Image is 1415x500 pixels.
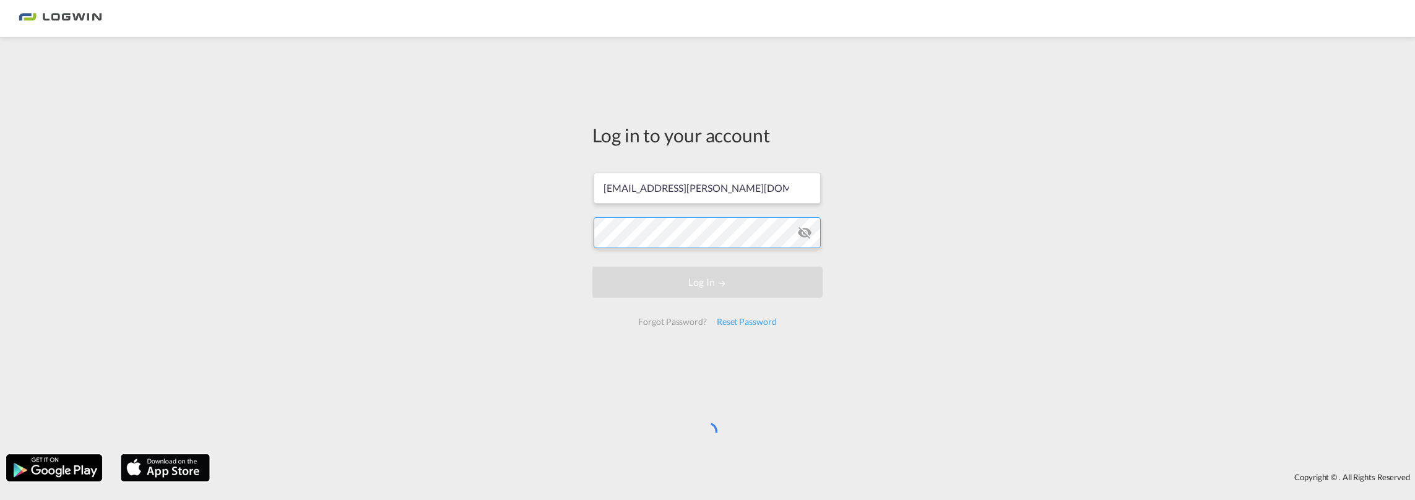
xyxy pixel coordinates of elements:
[19,5,102,33] img: bc73a0e0d8c111efacd525e4c8ad7d32.png
[592,122,823,148] div: Log in to your account
[797,225,812,240] md-icon: icon-eye-off
[594,173,821,204] input: Enter email/phone number
[633,311,711,333] div: Forgot Password?
[216,467,1415,488] div: Copyright © . All Rights Reserved
[5,453,103,483] img: google.png
[712,311,782,333] div: Reset Password
[119,453,211,483] img: apple.png
[592,267,823,298] button: LOGIN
